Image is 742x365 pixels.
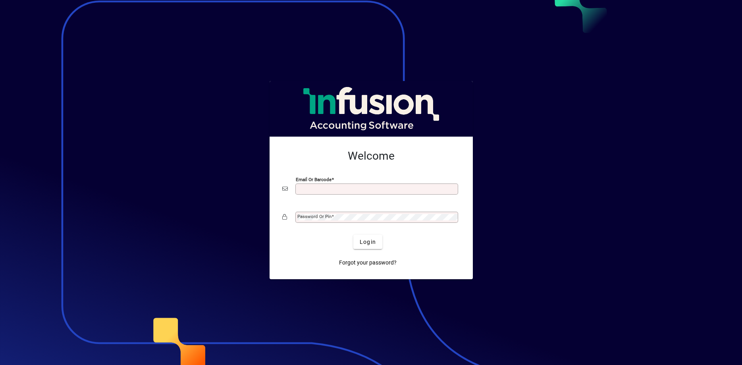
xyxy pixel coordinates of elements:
[353,235,382,249] button: Login
[360,238,376,246] span: Login
[339,259,397,267] span: Forgot your password?
[282,149,460,163] h2: Welcome
[296,177,331,182] mat-label: Email or Barcode
[336,255,400,270] a: Forgot your password?
[297,214,331,219] mat-label: Password or Pin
